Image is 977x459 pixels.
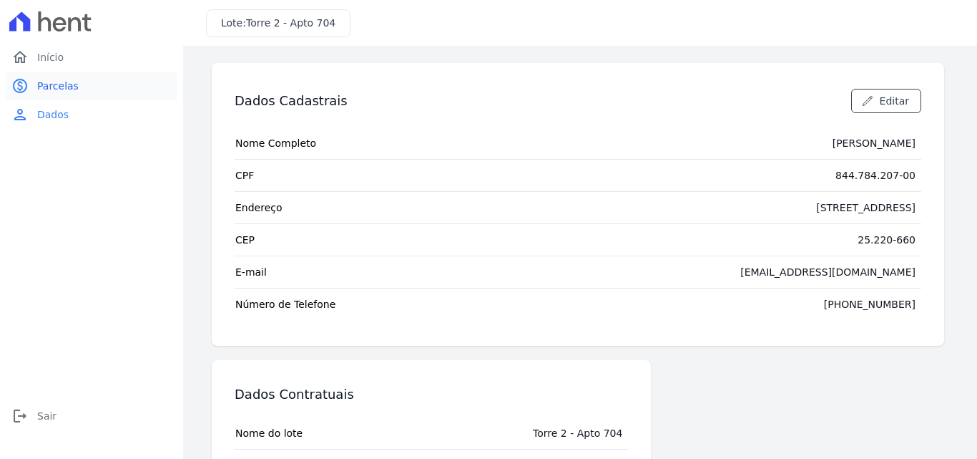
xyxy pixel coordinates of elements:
[6,100,177,129] a: personDados
[6,72,177,100] a: paidParcelas
[246,17,335,29] span: Torre 2 - Apto 704
[235,136,316,150] span: Nome Completo
[835,168,915,183] div: 844.784.207-00
[880,94,909,108] span: Editar
[6,402,177,430] a: logoutSair
[533,426,622,440] div: Torre 2 - Apto 704
[235,233,255,247] span: CEP
[235,265,267,279] span: E-mail
[235,200,283,215] span: Endereço
[235,386,354,403] h3: Dados Contratuais
[37,107,69,122] span: Dados
[235,426,303,440] span: Nome do lote
[833,136,915,150] div: [PERSON_NAME]
[851,89,921,113] a: Editar
[235,297,335,311] span: Número de Telefone
[740,265,915,279] div: [EMAIL_ADDRESS][DOMAIN_NAME]
[11,407,29,425] i: logout
[816,200,915,215] div: [STREET_ADDRESS]
[11,49,29,66] i: home
[11,106,29,123] i: person
[37,50,64,64] span: Início
[858,233,915,247] div: 25.220-660
[235,92,348,110] h3: Dados Cadastrais
[221,16,335,31] h3: Lote:
[37,409,57,423] span: Sair
[6,43,177,72] a: homeInício
[37,79,79,93] span: Parcelas
[11,77,29,95] i: paid
[235,168,254,183] span: CPF
[824,297,915,311] div: [PHONE_NUMBER]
